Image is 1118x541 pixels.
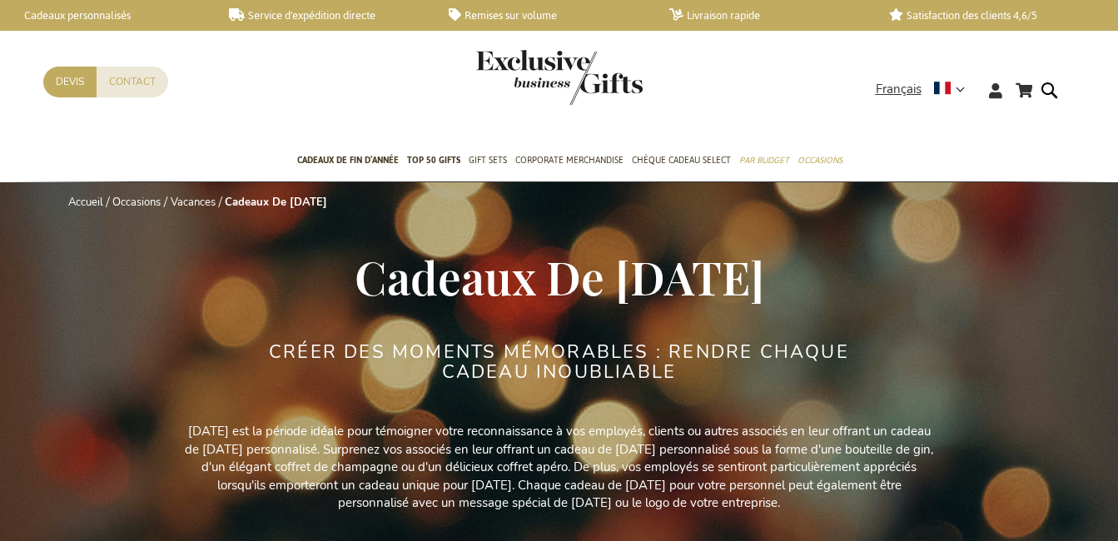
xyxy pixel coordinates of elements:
a: Vacances [171,195,216,210]
a: Cadeaux personnalisés [8,8,202,22]
a: Accueil [68,195,103,210]
span: Par budget [739,151,789,169]
h2: CRÉER DES MOMENTS MÉMORABLES : RENDRE CHAQUE CADEAU INOUBLIABLE [247,342,872,382]
a: Chèque Cadeau Select [632,141,731,182]
a: store logo [476,50,559,105]
a: Gift Sets [469,141,507,182]
span: Gift Sets [469,151,507,169]
a: Cadeaux de fin d’année [297,141,399,182]
span: Cadeaux de fin d’année [297,151,399,169]
p: [DATE] est la période idéale pour témoigner votre reconnaissance à vos employés, clients ou autre... [185,423,934,512]
img: Exclusive Business gifts logo [476,50,643,105]
a: Devis [43,67,97,97]
a: Occasions [798,141,842,182]
a: Contact [97,67,168,97]
a: Remises sur volume [449,8,643,22]
a: Livraison rapide [669,8,863,22]
a: Corporate Merchandise [515,141,624,182]
span: TOP 50 Gifts [407,151,460,169]
span: Cadeaux De [DATE] [355,246,764,307]
span: Français [876,80,922,99]
a: Satisfaction des clients 4,6/5 [889,8,1083,22]
span: Corporate Merchandise [515,151,624,169]
a: TOP 50 Gifts [407,141,460,182]
span: Chèque Cadeau Select [632,151,731,169]
a: Par budget [739,141,789,182]
strong: Cadeaux De [DATE] [225,195,327,210]
span: Occasions [798,151,842,169]
a: Service d'expédition directe [229,8,423,22]
a: Occasions [112,195,161,210]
